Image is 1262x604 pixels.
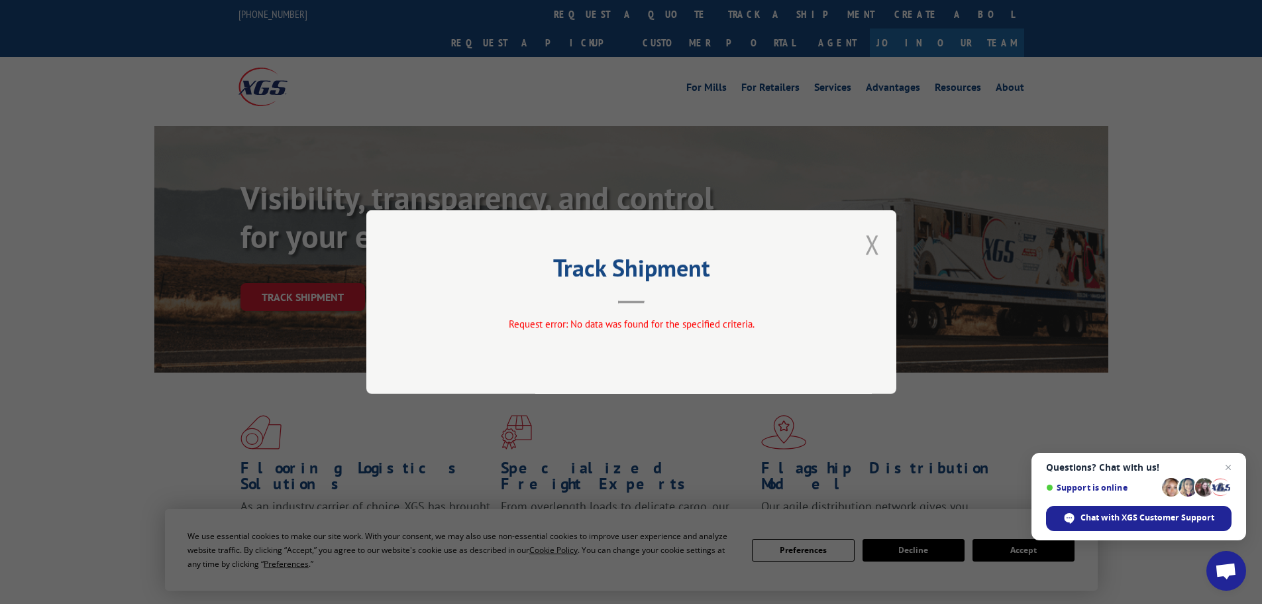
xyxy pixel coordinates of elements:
button: Close modal [865,227,880,262]
span: Questions? Chat with us! [1046,462,1232,473]
span: Support is online [1046,483,1157,493]
span: Close chat [1220,459,1236,475]
span: Chat with XGS Customer Support [1080,512,1214,524]
span: Request error: No data was found for the specified criteria. [508,318,754,330]
div: Open chat [1206,551,1246,591]
div: Chat with XGS Customer Support [1046,506,1232,531]
h2: Track Shipment [433,259,830,284]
